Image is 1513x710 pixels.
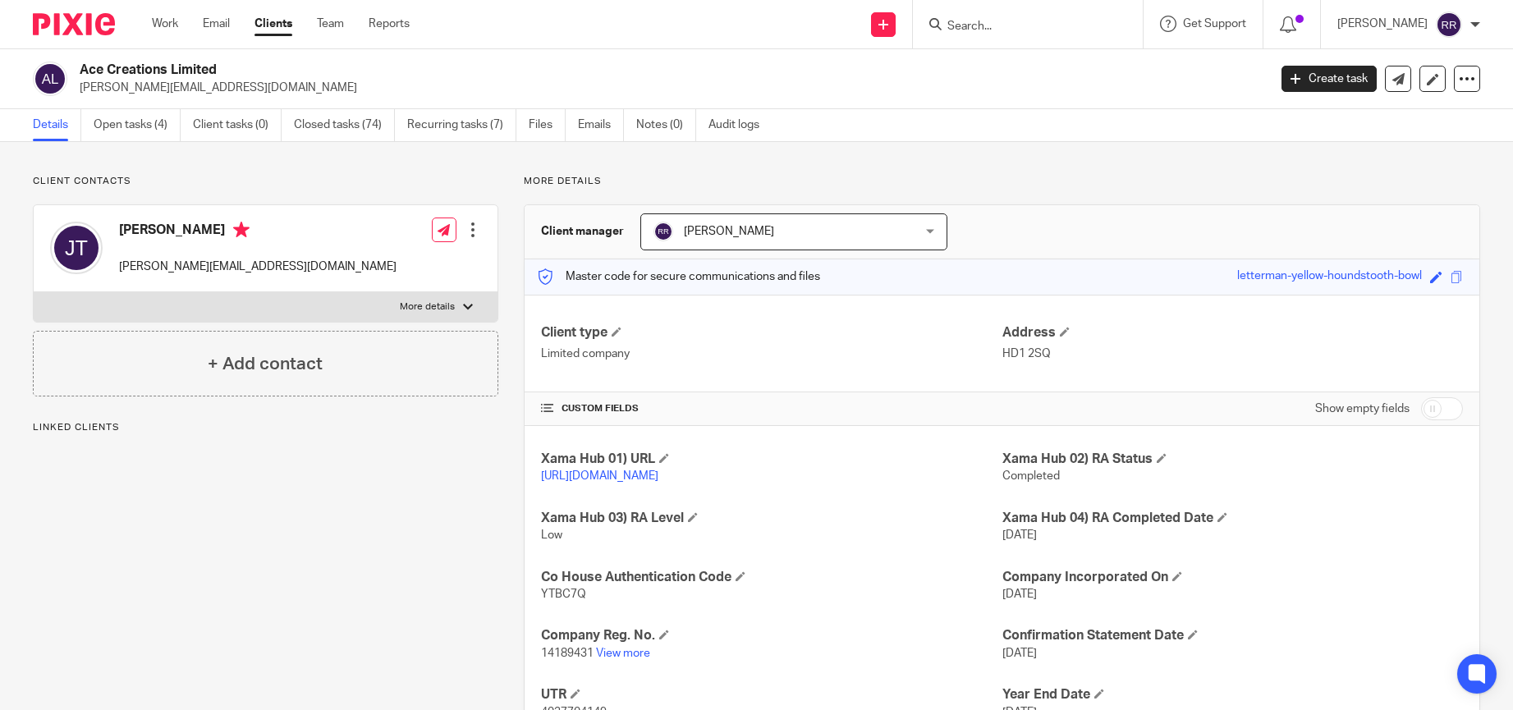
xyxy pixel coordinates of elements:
[94,109,181,141] a: Open tasks (4)
[33,421,498,434] p: Linked clients
[1002,324,1463,341] h4: Address
[946,20,1093,34] input: Search
[541,648,594,659] span: 14189431
[208,351,323,377] h4: + Add contact
[1337,16,1428,32] p: [PERSON_NAME]
[1002,451,1463,468] h4: Xama Hub 02) RA Status
[1002,569,1463,586] h4: Company Incorporated On
[33,175,498,188] p: Client contacts
[33,62,67,96] img: svg%3E
[684,226,774,237] span: [PERSON_NAME]
[1002,648,1037,659] span: [DATE]
[1002,346,1463,362] p: HD1 2SQ
[33,13,115,35] img: Pixie
[1315,401,1410,417] label: Show empty fields
[1002,589,1037,600] span: [DATE]
[541,627,1002,644] h4: Company Reg. No.
[541,451,1002,468] h4: Xama Hub 01) URL
[50,222,103,274] img: svg%3E
[1002,686,1463,703] h4: Year End Date
[653,222,673,241] img: svg%3E
[1002,510,1463,527] h4: Xama Hub 04) RA Completed Date
[596,648,650,659] a: View more
[80,80,1257,96] p: [PERSON_NAME][EMAIL_ADDRESS][DOMAIN_NAME]
[529,109,566,141] a: Files
[1002,627,1463,644] h4: Confirmation Statement Date
[1183,18,1246,30] span: Get Support
[119,222,397,242] h4: [PERSON_NAME]
[369,16,410,32] a: Reports
[537,268,820,285] p: Master code for secure communications and files
[1281,66,1377,92] a: Create task
[578,109,624,141] a: Emails
[541,589,586,600] span: YTBC7Q
[33,109,81,141] a: Details
[1002,529,1037,541] span: [DATE]
[541,346,1002,362] p: Limited company
[541,569,1002,586] h4: Co House Authentication Code
[80,62,1021,79] h2: Ace Creations Limited
[541,529,562,541] span: Low
[1436,11,1462,38] img: svg%3E
[294,109,395,141] a: Closed tasks (74)
[708,109,772,141] a: Audit logs
[541,402,1002,415] h4: CUSTOM FIELDS
[407,109,516,141] a: Recurring tasks (7)
[541,223,624,240] h3: Client manager
[636,109,696,141] a: Notes (0)
[1237,268,1422,286] div: letterman-yellow-houndstooth-bowl
[541,686,1002,703] h4: UTR
[119,259,397,275] p: [PERSON_NAME][EMAIL_ADDRESS][DOMAIN_NAME]
[541,510,1002,527] h4: Xama Hub 03) RA Level
[203,16,230,32] a: Email
[541,324,1002,341] h4: Client type
[193,109,282,141] a: Client tasks (0)
[233,222,250,238] i: Primary
[400,300,455,314] p: More details
[541,470,658,482] a: [URL][DOMAIN_NAME]
[254,16,292,32] a: Clients
[1002,470,1060,482] span: Completed
[152,16,178,32] a: Work
[317,16,344,32] a: Team
[524,175,1480,188] p: More details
